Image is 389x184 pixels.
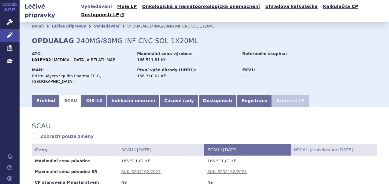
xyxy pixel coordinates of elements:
[137,73,236,79] div: 156 310,02 Kč
[160,95,198,107] a: Časové řady
[79,11,127,19] a: Dostupnosti LP
[79,2,114,11] a: Vyhledávání
[263,2,320,11] a: Úhradová kalkulačka
[242,73,311,79] div: -
[76,37,198,45] span: 240MG/80MG INF CNC SOL 1X20ML
[20,2,79,19] h2: Léčivé přípravky
[82,95,107,107] a: DIS-13
[81,12,119,17] span: Dostupnosti LP
[207,169,247,174] a: SUKLS234162/2023
[107,95,160,107] a: Indikační omezení
[118,144,204,156] th: SCAU k
[32,133,94,139] a: Zobrazit pouze změny
[52,24,86,28] a: Léčivé přípravky
[35,169,97,174] strong: Maximální cena původce SŘ
[32,122,51,130] h3: SCAU
[149,24,214,28] span: 240MG/80MG INF CNC SOL 1X20ML
[32,144,118,156] th: Ceny
[137,147,151,152] span: [DATE]
[137,57,236,63] div: 166 511,81 Kč
[32,37,74,45] strong: OPDUALAG
[321,2,360,11] a: Kalkulačka CP
[32,73,131,84] div: Bristol-Myers Squibb Pharma EEIG, [GEOGRAPHIC_DATA]
[32,68,44,72] strong: MAH:
[204,156,291,166] td: 166 511,81 Kč
[237,95,272,107] a: Registrace
[94,24,119,28] a: Vyhledávání
[242,51,287,56] strong: Referenční skupina:
[223,147,238,152] span: [DATE]
[60,95,82,107] a: SCAU
[35,159,90,163] strong: Maximální cena původce
[204,144,291,156] th: SCAU k
[137,51,193,56] strong: Maximální cena výrobce:
[32,95,60,107] a: Přehled
[118,156,204,166] td: 166 511,81 Kč
[32,51,42,56] strong: ATC:
[32,24,44,28] a: Domů
[32,57,51,62] strong: L01FY02
[137,68,196,72] strong: První výše úhrady (UHR1):
[338,147,353,152] span: [DATE]
[140,2,262,11] a: Onkologická a hematoonkologická onemocnění
[115,2,139,11] a: Moje LP
[52,57,116,62] span: [MEDICAL_DATA] A RELATLIMAB
[121,169,161,174] a: SUKLS234162/2023
[242,68,255,72] strong: EKV1:
[198,95,237,107] a: Dostupnosti
[291,144,377,156] th: NSCAU je očekáváno
[242,57,311,63] div: -
[127,24,148,28] span: OPDUALAG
